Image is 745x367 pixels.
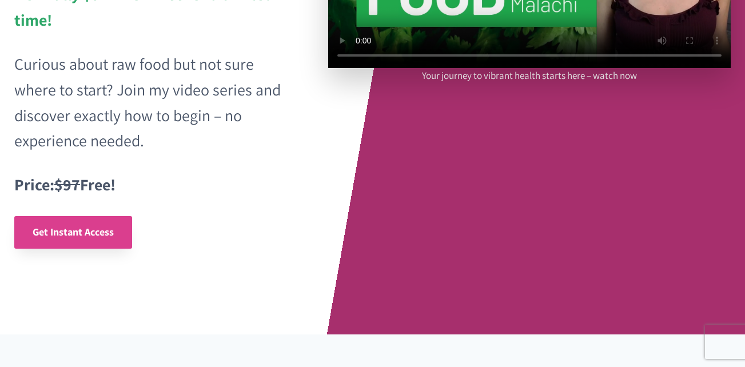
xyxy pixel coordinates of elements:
strong: Price: Free! [14,174,115,195]
p: Curious about raw food but not sure where to start? Join my video series and discover exactly how... [14,51,292,154]
span: Get Instant Access [33,225,114,238]
s: $97 [54,174,80,195]
p: Your journey to vibrant health starts here – watch now [422,68,637,83]
a: Get Instant Access [14,216,132,249]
